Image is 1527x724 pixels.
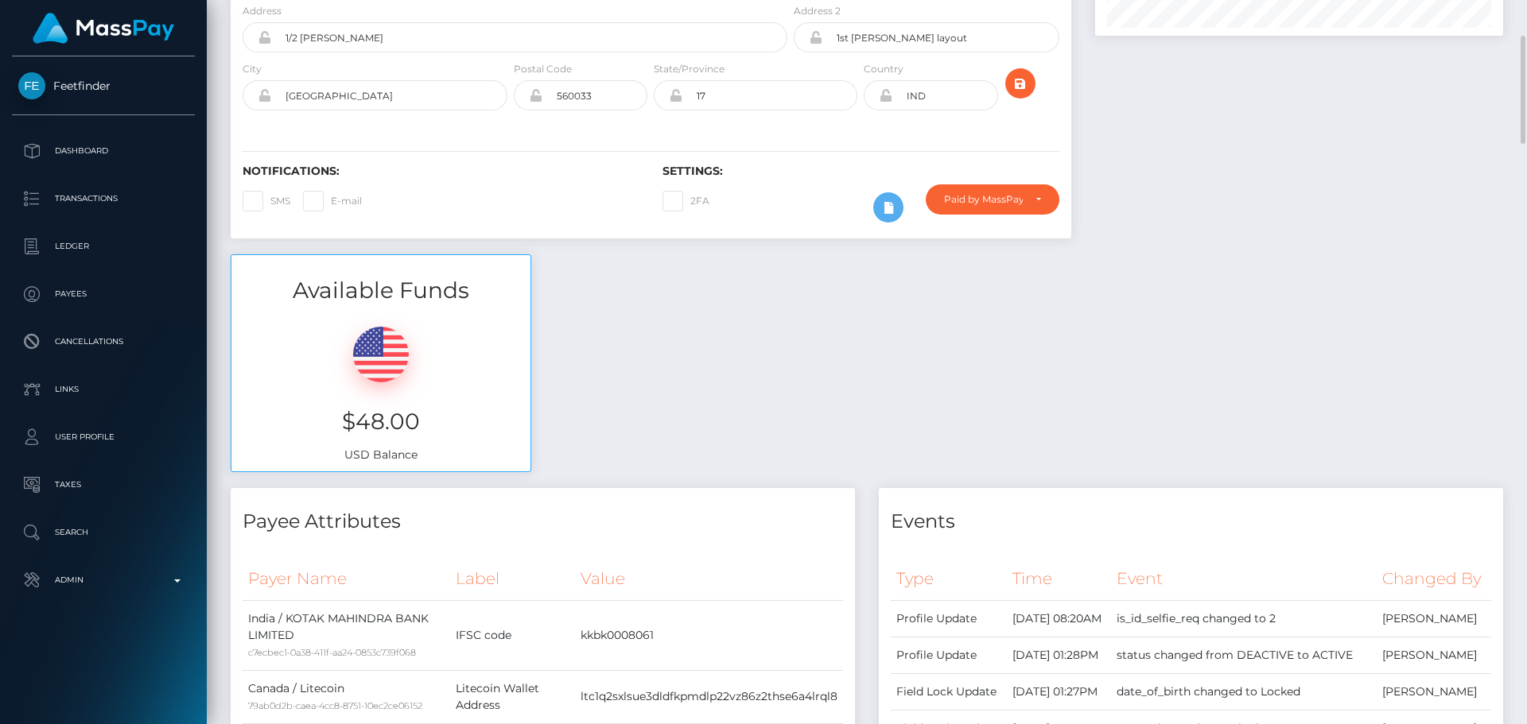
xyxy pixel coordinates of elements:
p: Taxes [18,473,188,497]
td: [PERSON_NAME] [1377,673,1491,710]
p: Links [18,377,188,401]
label: Address [243,4,282,18]
label: 2FA [662,191,709,211]
td: is_id_selfie_req changed to 2 [1111,600,1377,637]
th: Payer Name [243,557,450,601]
td: Profile Update [891,600,1007,637]
td: Canada / Litecoin [243,670,450,723]
td: [PERSON_NAME] [1377,637,1491,673]
a: Transactions [12,179,195,219]
a: Ledger [12,226,195,266]
td: date_of_birth changed to Locked [1111,673,1377,710]
p: Cancellations [18,330,188,354]
p: Transactions [18,187,188,211]
img: USD.png [353,327,409,382]
th: Type [891,557,1007,601]
td: [PERSON_NAME] [1377,600,1491,637]
label: Postal Code [514,62,572,76]
h3: $48.00 [243,406,519,437]
div: Paid by MassPay [944,193,1023,206]
img: MassPay Logo [33,13,174,44]
td: ltc1q2sxlsue3dldfkpmdlp22vz86z2thse6a4lrql8 [575,670,843,723]
td: Profile Update [891,637,1007,673]
td: [DATE] 01:28PM [1007,637,1111,673]
td: India / KOTAK MAHINDRA BANK LIMITED [243,600,450,670]
label: SMS [243,191,290,211]
th: Changed By [1377,557,1491,601]
p: User Profile [18,425,188,449]
a: Admin [12,560,195,600]
th: Value [575,557,843,601]
td: [DATE] 08:20AM [1007,600,1111,637]
h6: Settings: [662,165,1059,178]
p: Search [18,521,188,544]
img: Feetfinder [18,72,45,99]
a: Search [12,513,195,552]
h3: Available Funds [231,275,530,306]
td: Litecoin Wallet Address [450,670,575,723]
th: Label [450,557,575,601]
label: E-mail [303,191,362,211]
td: [DATE] 01:27PM [1007,673,1111,710]
span: Feetfinder [12,79,195,93]
td: Field Lock Update [891,673,1007,710]
small: c7ecbec1-0a38-411f-aa24-0853c739f068 [248,647,416,658]
th: Time [1007,557,1111,601]
h4: Payee Attributes [243,508,843,536]
th: Event [1111,557,1377,601]
label: State/Province [654,62,725,76]
button: Paid by MassPay [926,184,1059,215]
label: Address 2 [794,4,841,18]
div: USD Balance [231,307,530,471]
p: Ledger [18,234,188,258]
p: Dashboard [18,139,188,163]
a: Dashboard [12,131,195,171]
a: Taxes [12,465,195,505]
p: Payees [18,282,188,306]
td: kkbk0008061 [575,600,843,670]
h4: Events [891,508,1491,536]
label: Country [864,62,903,76]
a: Cancellations [12,322,195,362]
h6: Notifications: [243,165,639,178]
a: Payees [12,274,195,314]
td: status changed from DEACTIVE to ACTIVE [1111,637,1377,673]
label: City [243,62,262,76]
p: Admin [18,568,188,592]
a: User Profile [12,417,195,457]
small: 79ab0d2b-caea-4cc8-8751-10ec2ce06152 [248,700,422,711]
a: Links [12,370,195,409]
td: IFSC code [450,600,575,670]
